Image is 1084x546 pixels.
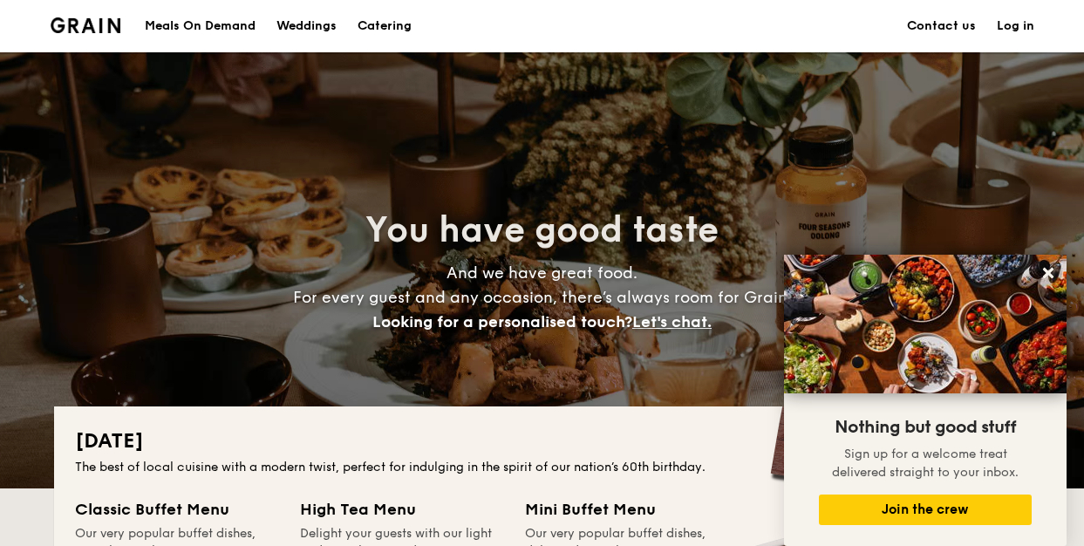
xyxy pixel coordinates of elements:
[835,417,1016,438] span: Nothing but good stuff
[784,255,1067,393] img: DSC07876-Edit02-Large.jpeg
[75,497,279,522] div: Classic Buffet Menu
[525,497,729,522] div: Mini Buffet Menu
[51,17,121,33] img: Grain
[632,312,712,331] span: Let's chat.
[300,497,504,522] div: High Tea Menu
[365,209,719,251] span: You have good taste
[293,263,792,331] span: And we have great food. For every guest and any occasion, there’s always room for Grain.
[372,312,632,331] span: Looking for a personalised touch?
[1034,259,1062,287] button: Close
[832,447,1019,480] span: Sign up for a welcome treat delivered straight to your inbox.
[51,17,121,33] a: Logotype
[819,495,1032,525] button: Join the crew
[75,459,1010,476] div: The best of local cuisine with a modern twist, perfect for indulging in the spirit of our nation’...
[75,427,1010,455] h2: [DATE]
